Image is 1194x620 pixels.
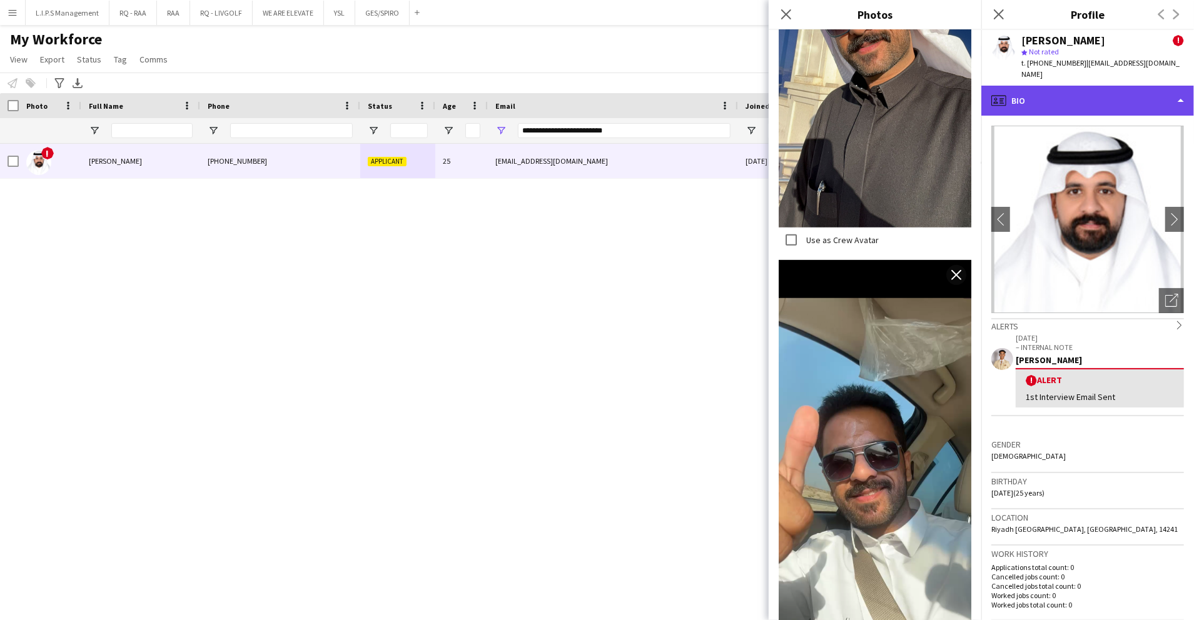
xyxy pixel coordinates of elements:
span: Comms [139,54,168,65]
div: Alert [1026,374,1174,386]
span: Status [368,101,392,111]
span: Status [77,54,101,65]
button: L.I.P.S Management [26,1,109,25]
button: RQ - LIVGOLF [190,1,253,25]
img: Crew avatar or photo [991,126,1184,313]
span: My Workforce [10,30,102,49]
div: [DATE] [738,144,813,178]
span: Joined [746,101,770,111]
p: [DATE] [1016,333,1184,342]
button: Open Filter Menu [368,125,379,136]
h3: Location [991,512,1184,523]
button: Open Filter Menu [495,125,507,136]
span: [PERSON_NAME] [89,156,142,166]
span: [DEMOGRAPHIC_DATA] [991,451,1066,461]
input: Full Name Filter Input [111,123,193,138]
span: Photo [26,101,48,111]
h3: Gender [991,439,1184,450]
span: | [EMAIL_ADDRESS][DOMAIN_NAME] [1021,58,1180,79]
span: Full Name [89,101,123,111]
p: Applications total count: 0 [991,562,1184,572]
span: Riyadh [GEOGRAPHIC_DATA], [GEOGRAPHIC_DATA], 14241 [991,524,1178,534]
img: SULAIMAN Almani [26,150,51,175]
button: RQ - RAA [109,1,157,25]
a: Tag [109,51,132,67]
button: GES/SPIRO [355,1,410,25]
p: Cancelled jobs total count: 0 [991,581,1184,591]
button: Open Filter Menu [208,125,219,136]
h3: Birthday [991,476,1184,487]
button: YSL [324,1,355,25]
div: [PERSON_NAME] [1021,35,1105,46]
input: Email Filter Input [518,123,731,138]
div: 1st Interview Email Sent [1026,391,1174,402]
span: Export [40,54,64,65]
h3: Profile [981,6,1194,22]
h3: Work history [991,548,1184,559]
a: Comms [134,51,173,67]
span: View [10,54,28,65]
div: Alerts [991,318,1184,332]
div: Open photos pop-in [1159,288,1184,313]
span: Age [443,101,456,111]
span: ! [41,147,54,159]
input: Age Filter Input [465,123,480,138]
p: – INTERNAL NOTE [1016,342,1184,352]
input: Status Filter Input [390,123,428,138]
span: Applicant [368,157,407,166]
span: Phone [208,101,230,111]
span: ! [1026,375,1037,386]
span: t. [PHONE_NUMBER] [1021,58,1086,67]
button: Open Filter Menu [746,125,757,136]
button: Open Filter Menu [89,125,100,136]
h3: Photos [769,6,981,22]
div: [EMAIL_ADDRESS][DOMAIN_NAME] [488,144,738,178]
span: Tag [114,54,127,65]
app-action-btn: Advanced filters [52,76,67,91]
div: Bio [981,86,1194,116]
div: [PHONE_NUMBER] [200,144,360,178]
button: RAA [157,1,190,25]
a: Status [72,51,106,67]
app-action-btn: Export XLSX [70,76,85,91]
span: ! [1173,35,1184,46]
label: Use as Crew Avatar [804,234,879,246]
p: Worked jobs count: 0 [991,591,1184,600]
button: WE ARE ELEVATE [253,1,324,25]
div: [PERSON_NAME] [1016,354,1184,366]
a: Export [35,51,69,67]
button: Open Filter Menu [443,125,454,136]
a: View [5,51,33,67]
p: Cancelled jobs count: 0 [991,572,1184,581]
div: 25 [435,144,488,178]
span: Email [495,101,515,111]
span: Not rated [1029,47,1059,56]
span: [DATE] (25 years) [991,488,1045,497]
input: Phone Filter Input [230,123,353,138]
p: Worked jobs total count: 0 [991,600,1184,609]
input: Joined Filter Input [768,123,806,138]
